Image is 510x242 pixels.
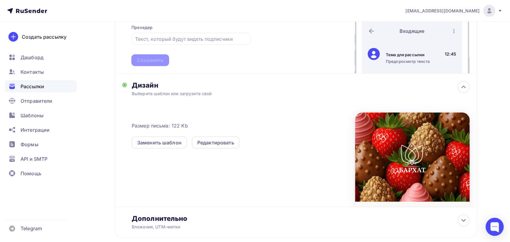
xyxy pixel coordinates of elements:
div: Вложения, UTM–метки [132,224,436,230]
div: 12:45 [445,51,457,57]
div: Тема для рассылки [386,52,430,57]
span: Контакты [21,68,44,76]
span: Telegram [21,225,42,232]
input: Текст, который будут видеть подписчики [135,35,247,43]
span: Рассылки [21,83,44,90]
span: Отправители [21,97,53,105]
a: Шаблоны [5,109,77,121]
span: [EMAIL_ADDRESS][DOMAIN_NAME] [406,8,480,14]
div: Прехедер [131,24,153,31]
a: Рассылки [5,80,77,92]
span: Интеграции [21,126,50,134]
span: API и SMTP [21,155,47,163]
div: Предпросмотр текста [386,59,430,64]
span: Шаблоны [21,112,44,119]
span: Формы [21,141,38,148]
div: Создать рассылку [22,33,66,40]
span: Дашборд [21,54,44,61]
span: Размер письма: 122 Kb [132,122,188,129]
span: Помощь [21,170,41,177]
a: [EMAIL_ADDRESS][DOMAIN_NAME] [406,5,503,17]
div: Заменить шаблон [137,139,182,146]
a: Отправители [5,95,77,107]
a: Формы [5,138,77,150]
div: Дополнительно [132,215,470,223]
a: Дашборд [5,51,77,63]
div: Дизайн [132,81,470,89]
div: Выберите шаблон или загрузите свой [132,91,436,97]
a: Контакты [5,66,77,78]
div: Редактировать [197,139,234,146]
